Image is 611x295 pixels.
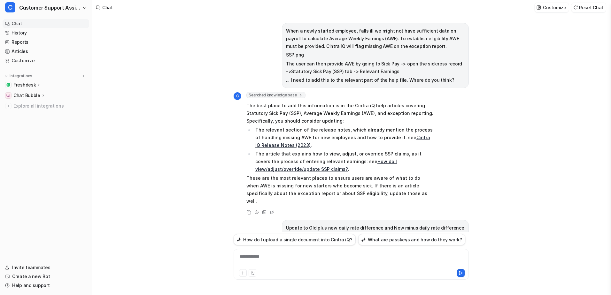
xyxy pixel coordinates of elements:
img: customize [537,5,541,10]
a: Chat [3,19,89,28]
p: Freshdesk [13,82,36,88]
a: Explore all integrations [3,102,89,110]
div: Chat [102,4,113,11]
img: explore all integrations [5,103,12,109]
p: Customize [543,4,566,11]
span: C [234,92,241,100]
a: Help and support [3,281,89,290]
a: Reports [3,38,89,47]
a: Articles [3,47,89,56]
span: Searched knowledge base [246,92,305,98]
a: Cintra iQ Release Notes (2023) [255,135,430,148]
img: Chat Bubble [6,94,10,97]
p: ... I need to add this to the relevant part of the help file. Where do you think? [286,76,465,84]
p: The article that explains how to view, adjust, or override SSP claims, as it covers the process o... [255,150,433,173]
img: Freshdesk [6,83,10,87]
p: Integrations [10,73,32,79]
p: The relevant section of the release notes, which already mention the process of handling missing ... [255,126,433,149]
p: These are the most relevant places to ensure users are aware of what to do when AWE is missing fo... [246,174,433,205]
button: Integrations [3,73,34,79]
span: Customer Support Assistant [19,3,81,12]
a: Customize [3,56,89,65]
a: Invite teammates [3,263,89,272]
img: expand menu [4,74,8,78]
p: The user can then provide AWE by going to Sick Pay -> open the sickness record ->Statutory Sick P... [286,60,465,75]
img: menu_add.svg [81,74,86,78]
button: How do I upload a single document into Cintra iQ? [234,234,356,245]
p: The best place to add this information is in the Cintra iQ help articles covering Statutory Sick ... [246,102,433,125]
button: Customize [535,3,568,12]
a: History [3,28,89,37]
button: Reset Chat [571,3,606,12]
span: Explore all integrations [13,101,87,111]
span: C [5,2,15,12]
p: Update to Old plus new daily rate difference and New minus daily rate difference pro-rata calcula... [286,224,465,247]
p: When a newly started employee, falls ill we might not have sufficient data on payroll to calculat... [286,27,465,50]
a: Create a new Bot [3,272,89,281]
button: What are passkeys and how do they work? [358,234,465,245]
p: Chat Bubble [13,92,40,99]
img: reset [573,5,578,10]
p: SSP.png [286,51,465,59]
